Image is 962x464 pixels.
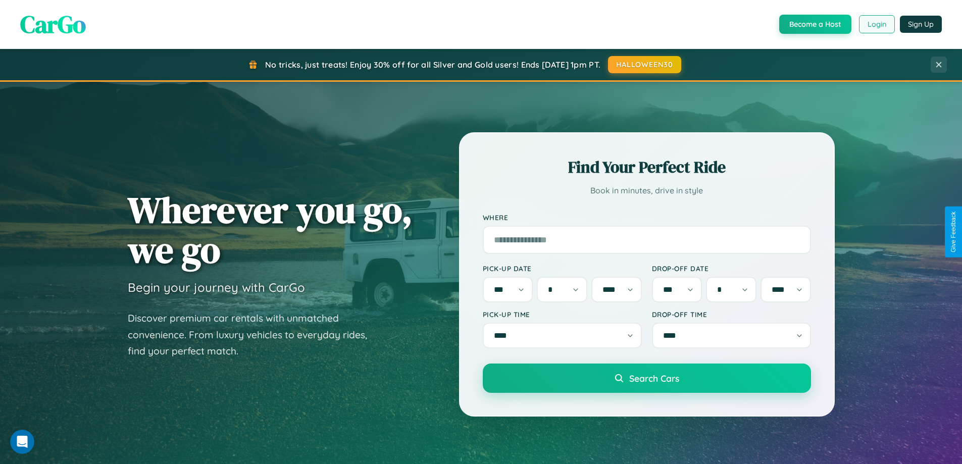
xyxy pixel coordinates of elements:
[483,264,642,273] label: Pick-up Date
[128,190,413,270] h1: Wherever you go, we go
[483,156,811,178] h2: Find Your Perfect Ride
[950,212,957,252] div: Give Feedback
[128,280,305,295] h3: Begin your journey with CarGo
[608,56,681,73] button: HALLOWEEN30
[483,213,811,222] label: Where
[900,16,942,33] button: Sign Up
[483,183,811,198] p: Book in minutes, drive in style
[128,310,380,359] p: Discover premium car rentals with unmatched convenience. From luxury vehicles to everyday rides, ...
[652,264,811,273] label: Drop-off Date
[629,373,679,384] span: Search Cars
[265,60,600,70] span: No tricks, just treats! Enjoy 30% off for all Silver and Gold users! Ends [DATE] 1pm PT.
[483,364,811,393] button: Search Cars
[10,430,34,454] iframe: Intercom live chat
[20,8,86,41] span: CarGo
[859,15,895,33] button: Login
[652,310,811,319] label: Drop-off Time
[779,15,851,34] button: Become a Host
[483,310,642,319] label: Pick-up Time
